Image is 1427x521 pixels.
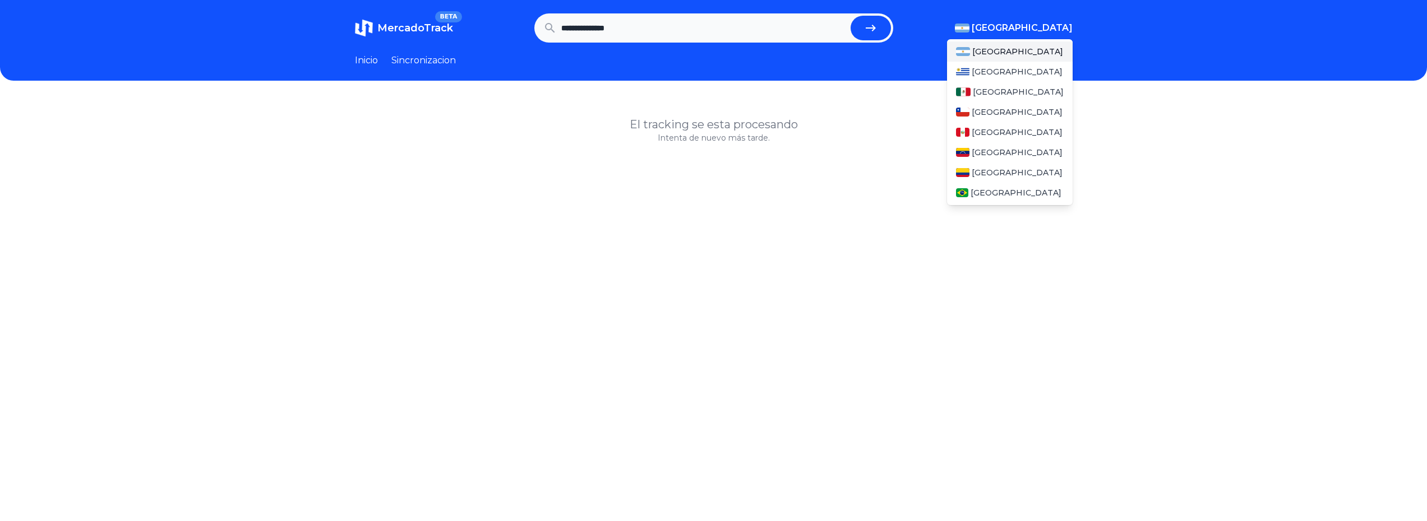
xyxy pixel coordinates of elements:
span: [GEOGRAPHIC_DATA] [972,46,1063,57]
a: Inicio [355,54,378,67]
p: Intenta de nuevo más tarde. [355,132,1073,143]
img: Brasil [956,188,969,197]
img: Venezuela [956,148,969,157]
span: [GEOGRAPHIC_DATA] [972,147,1063,158]
button: [GEOGRAPHIC_DATA] [955,21,1073,35]
img: Argentina [956,47,971,56]
span: [GEOGRAPHIC_DATA] [972,66,1063,77]
a: Colombia[GEOGRAPHIC_DATA] [947,162,1073,183]
img: Argentina [955,24,969,32]
span: BETA [435,11,461,22]
span: [GEOGRAPHIC_DATA] [972,127,1063,138]
span: [GEOGRAPHIC_DATA] [972,167,1063,178]
img: Mexico [956,87,971,96]
a: Mexico[GEOGRAPHIC_DATA] [947,82,1073,102]
h1: El tracking se esta procesando [355,117,1073,132]
a: Argentina[GEOGRAPHIC_DATA] [947,41,1073,62]
a: MercadoTrackBETA [355,19,453,37]
span: [GEOGRAPHIC_DATA] [972,106,1063,118]
img: MercadoTrack [355,19,373,37]
span: MercadoTrack [377,22,453,34]
a: Brasil[GEOGRAPHIC_DATA] [947,183,1073,203]
a: Peru[GEOGRAPHIC_DATA] [947,122,1073,142]
span: [GEOGRAPHIC_DATA] [973,86,1064,97]
a: Uruguay[GEOGRAPHIC_DATA] [947,62,1073,82]
a: Chile[GEOGRAPHIC_DATA] [947,102,1073,122]
img: Chile [956,108,969,117]
span: [GEOGRAPHIC_DATA] [971,187,1061,198]
img: Colombia [956,168,969,177]
a: Venezuela[GEOGRAPHIC_DATA] [947,142,1073,162]
img: Peru [956,128,969,137]
img: Uruguay [956,67,969,76]
a: Sincronizacion [391,54,456,67]
span: [GEOGRAPHIC_DATA] [972,21,1073,35]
